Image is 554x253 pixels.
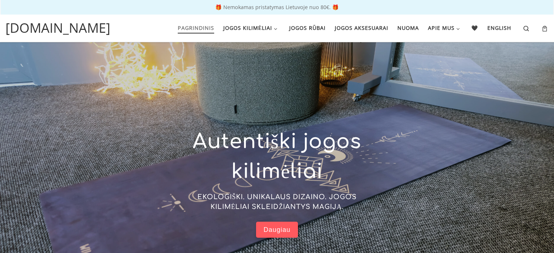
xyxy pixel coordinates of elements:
[178,20,214,34] span: Pagrindinis
[175,20,216,36] a: Pagrindinis
[193,131,361,183] span: Autentiški jogos kilimėliai
[289,20,326,34] span: Jogos rūbai
[287,20,328,36] a: Jogos rūbai
[469,20,481,36] a: 🖤
[7,5,547,10] p: 🎁 Nemokamas pristatymas Lietuvoje nuo 80€. 🎁
[263,226,290,234] span: Daugiau
[471,20,478,34] span: 🖤
[335,20,388,34] span: Jogos aksesuarai
[256,222,298,238] a: Daugiau
[223,20,272,34] span: Jogos kilimėliai
[397,20,419,34] span: Nuoma
[485,20,514,36] a: English
[5,18,110,38] a: [DOMAIN_NAME]
[487,20,511,34] span: English
[428,20,455,34] span: Apie mus
[221,20,282,36] a: Jogos kilimėliai
[395,20,421,36] a: Nuoma
[332,20,390,36] a: Jogos aksesuarai
[197,193,357,210] span: EKOLOGIŠKI. UNIKALAUS DIZAINO. JOGOS KILIMĖLIAI SKLEIDŽIANTYS MAGIJĄ.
